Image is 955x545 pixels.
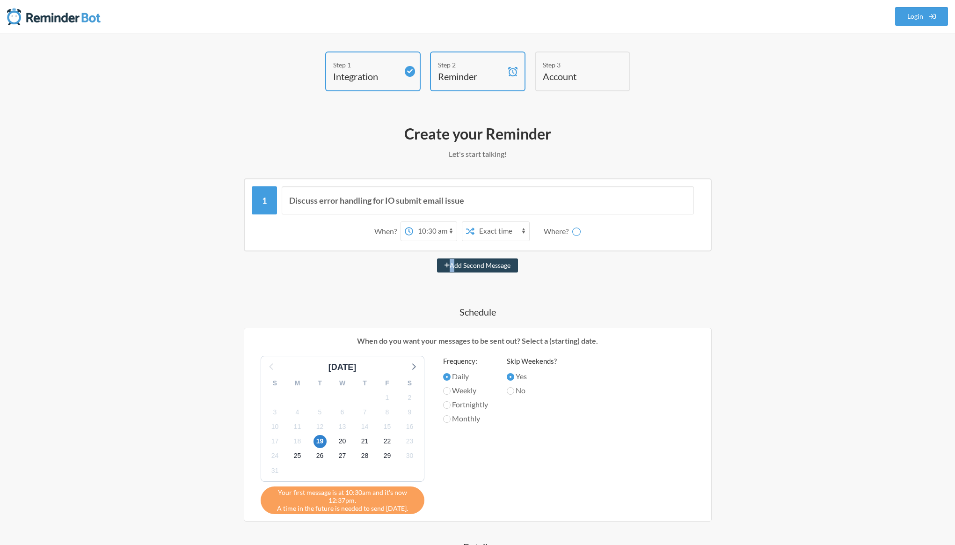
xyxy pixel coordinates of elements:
[354,376,376,390] div: T
[336,449,349,463] span: Saturday, September 27, 2025
[313,405,327,419] span: Friday, September 5, 2025
[507,385,557,396] label: No
[358,420,372,434] span: Sunday, September 14, 2025
[291,405,304,419] span: Thursday, September 4, 2025
[443,413,488,424] label: Monthly
[206,148,749,160] p: Let's start talking!
[282,186,694,214] input: Message
[291,449,304,463] span: Thursday, September 25, 2025
[507,373,514,381] input: Yes
[438,60,503,70] div: Step 2
[544,221,572,241] div: Where?
[269,420,282,434] span: Wednesday, September 10, 2025
[358,405,372,419] span: Sunday, September 7, 2025
[443,371,488,382] label: Daily
[333,70,399,83] h4: Integration
[507,371,557,382] label: Yes
[286,376,309,390] div: M
[403,420,416,434] span: Tuesday, September 16, 2025
[374,221,401,241] div: When?
[507,356,557,367] label: Skip Weekends?
[403,391,416,404] span: Tuesday, September 2, 2025
[336,405,349,419] span: Saturday, September 6, 2025
[269,449,282,463] span: Wednesday, September 24, 2025
[261,486,424,514] div: A time in the future is needed to send [DATE].
[333,60,399,70] div: Step 1
[381,405,394,419] span: Monday, September 8, 2025
[269,405,282,419] span: Wednesday, September 3, 2025
[206,124,749,144] h2: Create your Reminder
[543,60,608,70] div: Step 3
[443,415,451,423] input: Monthly
[291,435,304,448] span: Thursday, September 18, 2025
[381,449,394,463] span: Monday, September 29, 2025
[381,420,394,434] span: Monday, September 15, 2025
[358,435,372,448] span: Sunday, September 21, 2025
[313,420,327,434] span: Friday, September 12, 2025
[358,449,372,463] span: Sunday, September 28, 2025
[543,70,608,83] h4: Account
[269,464,282,477] span: Wednesday, October 1, 2025
[381,391,394,404] span: Monday, September 1, 2025
[251,335,704,346] p: When do you want your messages to be sent out? Select a (starting) date.
[443,356,488,367] label: Frequency:
[264,376,286,390] div: S
[269,435,282,448] span: Wednesday, September 17, 2025
[438,70,503,83] h4: Reminder
[331,376,354,390] div: W
[443,385,488,396] label: Weekly
[403,449,416,463] span: Tuesday, September 30, 2025
[443,401,451,409] input: Fortnightly
[376,376,399,390] div: F
[403,405,416,419] span: Tuesday, September 9, 2025
[206,305,749,318] h4: Schedule
[7,7,101,26] img: Reminder Bot
[313,449,327,463] span: Friday, September 26, 2025
[507,387,514,395] input: No
[336,435,349,448] span: Saturday, September 20, 2025
[313,435,327,448] span: Friday, September 19, 2025
[399,376,421,390] div: S
[309,376,331,390] div: T
[403,435,416,448] span: Tuesday, September 23, 2025
[443,399,488,410] label: Fortnightly
[268,488,417,504] span: Your first message is at 10:30am and it's now 12:37pm.
[336,420,349,434] span: Saturday, September 13, 2025
[895,7,948,26] a: Login
[443,387,451,395] input: Weekly
[437,258,518,272] button: Add Second Message
[325,361,360,374] div: [DATE]
[443,373,451,381] input: Daily
[291,420,304,434] span: Thursday, September 11, 2025
[381,435,394,448] span: Monday, September 22, 2025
